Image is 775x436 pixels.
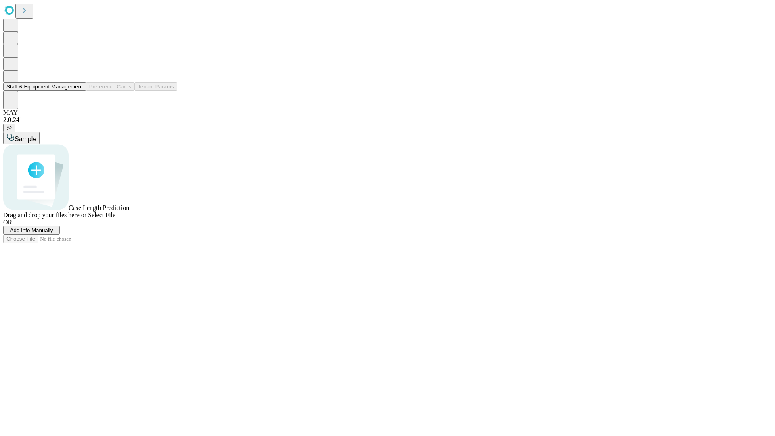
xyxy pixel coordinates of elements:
span: OR [3,219,12,226]
span: @ [6,125,12,131]
button: Tenant Params [134,82,177,91]
button: Sample [3,132,40,144]
span: Sample [15,136,36,143]
div: MAY [3,109,772,116]
button: Add Info Manually [3,226,60,235]
span: Add Info Manually [10,227,53,233]
span: Drag and drop your files here or [3,212,86,218]
button: Preference Cards [86,82,134,91]
span: Select File [88,212,115,218]
span: Case Length Prediction [69,204,129,211]
button: Staff & Equipment Management [3,82,86,91]
div: 2.0.241 [3,116,772,124]
button: @ [3,124,15,132]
